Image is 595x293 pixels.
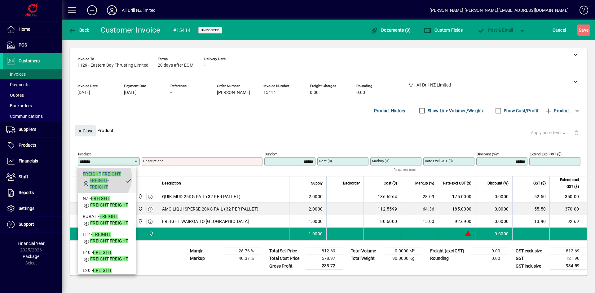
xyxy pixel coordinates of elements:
[3,38,62,53] a: POS
[550,247,587,255] td: 812.69
[6,103,32,108] span: Backorders
[364,215,401,228] td: 80.6000
[372,105,408,116] button: Product History
[122,5,156,15] div: All Drill NZ limited
[6,114,43,119] span: Communications
[577,24,590,36] button: Save
[424,28,463,33] span: Custom Fields
[487,180,509,187] span: Discount (%)
[19,27,30,32] span: Home
[70,119,587,142] div: Product
[6,82,29,87] span: Payments
[569,125,584,140] button: Delete
[310,90,319,95] span: 0.00
[19,58,40,63] span: Customers
[309,231,323,237] span: 1.0000
[3,69,62,79] a: Invoices
[513,262,550,270] td: GST inclusive
[3,122,62,137] a: Suppliers
[512,203,549,215] td: 55.50
[533,180,546,187] span: GST ($)
[187,247,224,255] td: Margin
[364,203,401,215] td: 112.5599
[309,206,323,212] span: 2.0000
[18,241,45,246] span: Financial Year
[136,218,143,225] span: All Drill NZ Limited
[147,230,154,237] span: All Drill NZ Limited
[549,190,587,203] td: 350.00
[475,228,512,240] td: 0.0000
[162,218,249,224] span: FREIGHT WAIROA TO [GEOGRAPHIC_DATA]
[549,203,587,215] td: 370.00
[348,247,385,255] td: Total Volume
[569,130,584,135] app-page-header-button: Delete
[19,127,36,132] span: Suppliers
[170,90,172,95] span: -
[19,158,38,163] span: Financials
[356,90,365,95] span: 0.00
[306,247,343,255] td: 812.69
[426,108,484,114] label: Show Line Volumes/Weights
[475,215,512,228] td: 0.0000
[427,247,470,255] td: Freight (excl GST)
[265,152,275,156] mat-label: Supply
[3,79,62,90] a: Payments
[77,126,93,136] span: Close
[3,100,62,111] a: Backorders
[550,262,587,270] td: 934.59
[442,218,471,224] div: 92.6900
[319,159,332,163] mat-label: Cost ($)
[266,255,306,262] td: Total Cost Price
[266,247,306,255] td: Total Sell Price
[442,206,471,212] div: 185.0000
[75,125,96,136] button: Close
[3,90,62,100] a: Quotes
[19,174,28,179] span: Staff
[371,28,411,33] span: Documents (0)
[23,254,39,259] span: Package
[162,180,181,187] span: Description
[477,152,497,156] mat-label: Discount (%)
[575,1,587,21] a: Knowledge Base
[173,25,191,35] div: #15414
[19,206,34,211] span: Settings
[369,24,412,36] button: Documents (0)
[553,176,579,190] span: Extend excl GST ($)
[551,24,568,36] button: Cancel
[68,28,89,33] span: Back
[512,215,549,228] td: 13.90
[364,190,401,203] td: 136.6264
[3,111,62,122] a: Communications
[102,5,122,16] button: Profile
[549,215,587,228] td: 92.69
[3,201,62,216] a: Settings
[488,28,491,33] span: P
[19,42,27,47] span: POS
[306,262,343,270] td: 233.72
[62,24,96,36] app-page-header-button: Back
[425,159,453,163] mat-label: Rate excl GST ($)
[3,22,62,37] a: Home
[311,180,323,187] span: Supply
[19,222,34,227] span: Support
[162,193,241,200] span: QUIK MUD 25KG PAIL (32 PER PALLET)
[513,255,550,262] td: GST
[3,138,62,153] a: Products
[224,247,261,255] td: 28.76 %
[401,203,438,215] td: 64.36
[78,152,91,156] mat-label: Product
[348,255,385,262] td: Total Weight
[579,25,588,35] span: ave
[503,108,539,114] label: Show Cost/Profit
[430,5,569,15] div: [PERSON_NAME] [PERSON_NAME][EMAIL_ADDRESS][DOMAIN_NAME]
[385,247,422,255] td: 0.0000 M³
[217,90,250,95] span: [PERSON_NAME]
[3,185,62,201] a: Reports
[530,152,562,156] mat-label: Extend excl GST ($)
[19,190,34,195] span: Reports
[263,90,276,95] span: 15414
[3,217,62,232] a: Support
[94,193,113,200] div: B-212838
[94,206,131,212] div: AMCLIQUISPERSE
[136,193,143,200] span: All Drill NZ Limited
